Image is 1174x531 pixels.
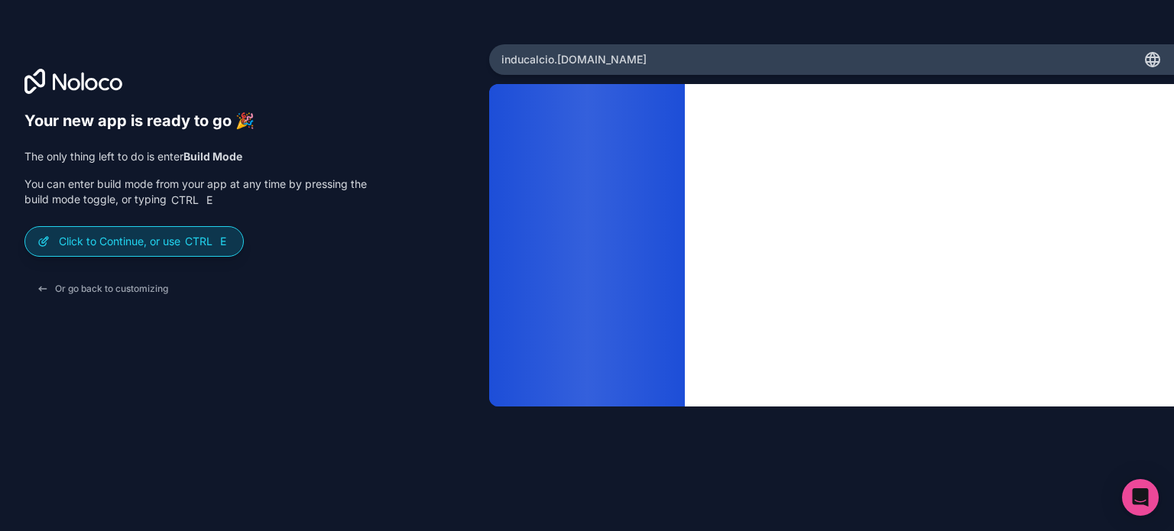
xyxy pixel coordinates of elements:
button: Or go back to customizing [24,275,180,303]
p: You can enter build mode from your app at any time by pressing the build mode toggle, or typing [24,176,367,208]
span: Ctrl [183,235,214,248]
strong: Build Mode [183,150,242,163]
div: Open Intercom Messenger [1122,479,1159,516]
p: The only thing left to do is enter [24,149,367,164]
p: Click to Continue, or use [59,234,231,249]
span: inducalcio .[DOMAIN_NAME] [501,52,647,67]
span: Ctrl [170,193,200,207]
span: E [217,235,229,248]
span: E [203,194,216,206]
h6: Your new app is ready to go 🎉 [24,112,367,131]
